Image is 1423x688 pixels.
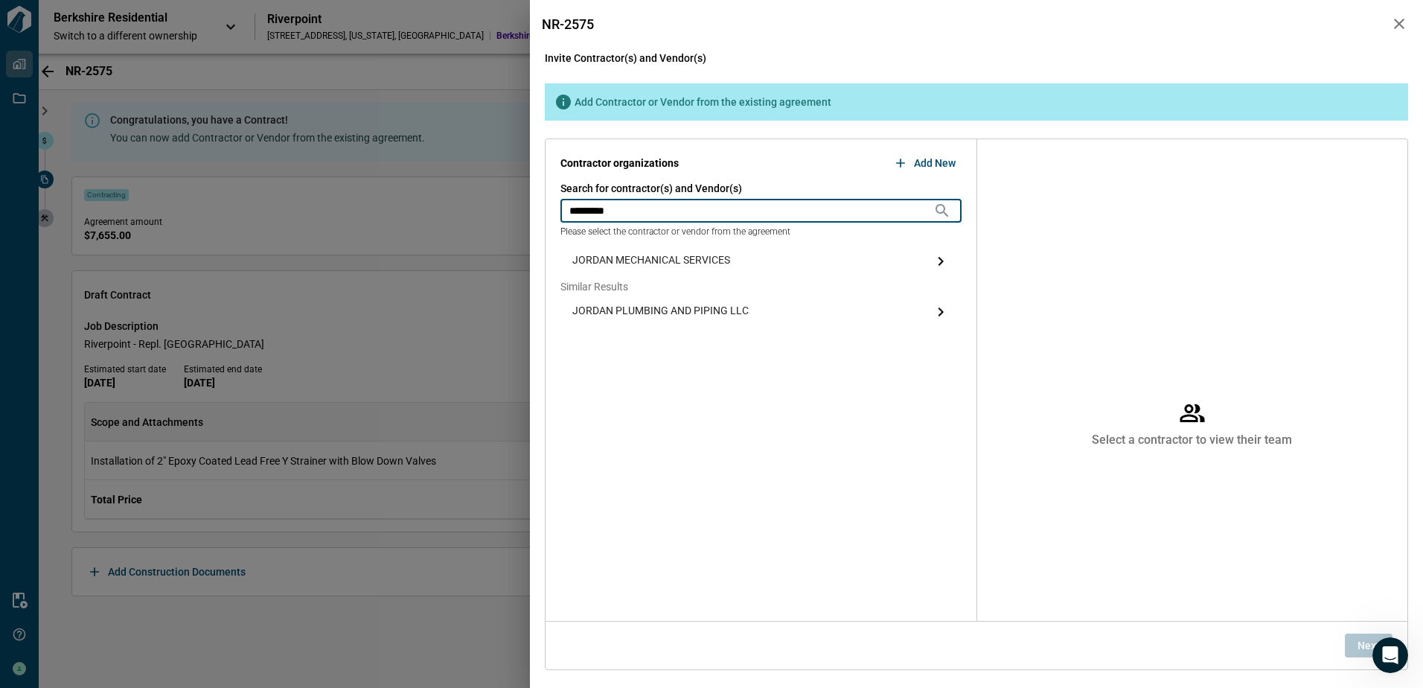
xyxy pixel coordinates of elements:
[539,16,594,32] span: NR-2575
[545,51,1408,66] span: Invite Contractor(s) and Vendor(s)
[560,226,962,238] span: Please select the contractor or vendor from the agreement
[560,156,679,171] span: Contractor organizations
[572,252,730,270] span: JORDAN MECHANICAL SERVICES
[560,281,628,293] span: Similar Results
[1358,638,1380,653] span: Next
[1092,433,1292,447] span: Select a contractor to view their team
[575,95,831,109] span: Add Contractor or Vendor from the existing agreement
[572,303,749,321] span: JORDAN PLUMBING AND PIPING LLC
[1372,637,1408,673] iframe: Intercom live chat
[560,181,962,196] span: Search for contractor(s) and Vendor(s)
[914,156,956,171] span: Add New
[890,151,962,175] button: Add New
[1345,634,1392,657] button: Next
